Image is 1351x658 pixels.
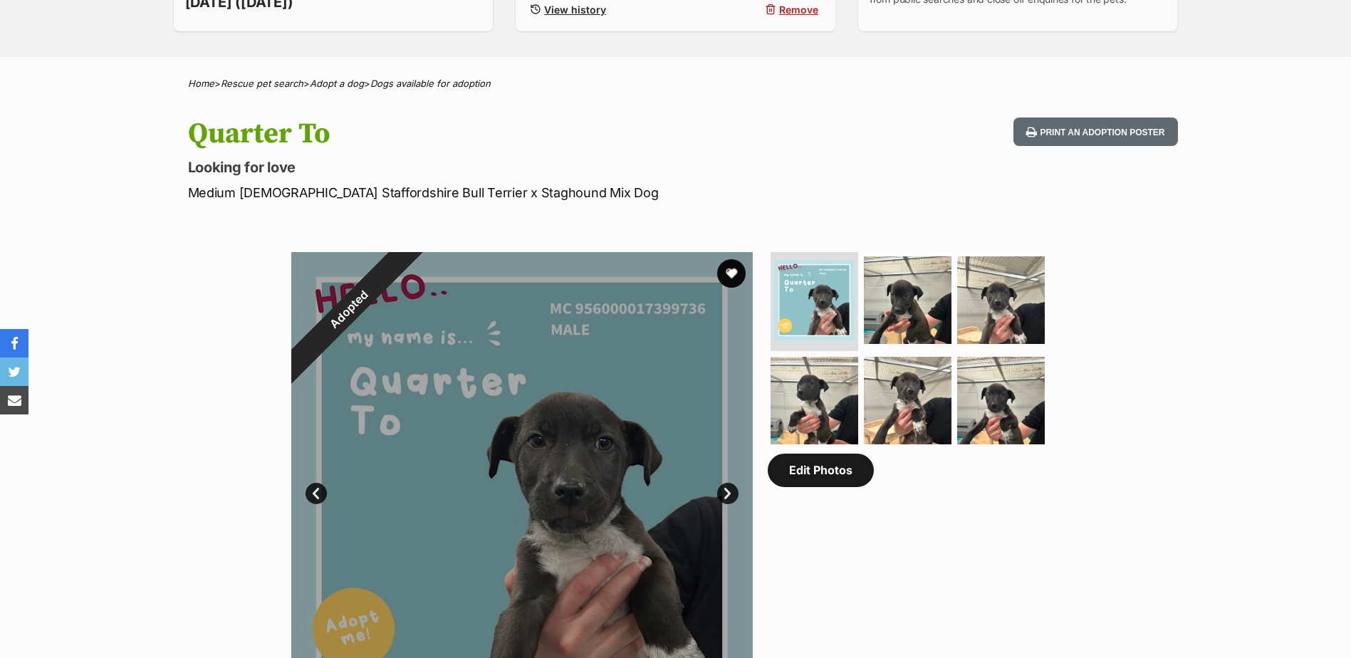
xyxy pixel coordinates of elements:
div: Adopted [259,219,439,399]
span: View history [544,2,606,17]
img: Photo of Quarter To [774,260,855,340]
button: favourite [717,259,746,288]
img: Photo of Quarter To [957,357,1045,444]
a: Home [188,78,214,89]
p: Looking for love [188,157,791,177]
a: Edit Photos [768,454,874,486]
span: Remove [779,2,818,17]
img: Photo of Quarter To [864,256,951,344]
h1: Quarter To [188,117,791,150]
a: Adopt a dog [310,78,364,89]
a: Rescue pet search [221,78,303,89]
img: Photo of Quarter To [957,256,1045,344]
img: Photo of Quarter To [864,357,951,444]
a: Next [717,483,739,504]
img: Photo of Quarter To [771,357,858,444]
a: Prev [306,483,327,504]
div: > > > [152,78,1199,89]
p: Medium [DEMOGRAPHIC_DATA] Staffordshire Bull Terrier x Staghound Mix Dog [188,183,791,202]
button: Print an adoption poster [1013,117,1177,147]
a: Dogs available for adoption [370,78,491,89]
